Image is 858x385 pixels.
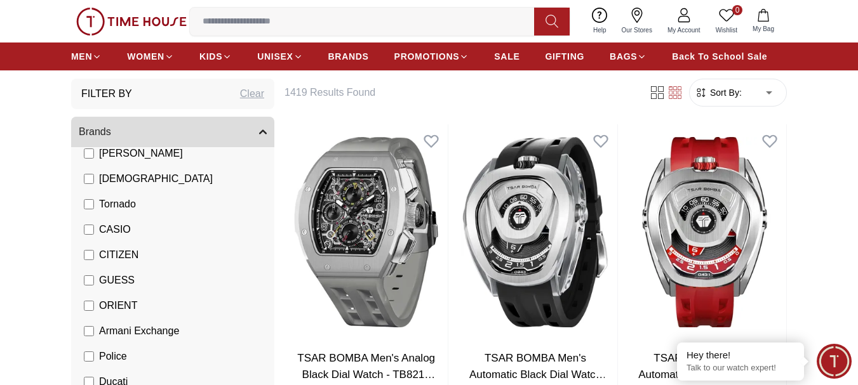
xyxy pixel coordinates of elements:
[84,301,94,311] input: ORIENT
[708,5,745,37] a: 0Wishlist
[687,349,794,362] div: Hey there!
[817,344,852,379] div: Chat Widget
[199,50,222,63] span: KIDS
[285,124,448,340] img: TSAR BOMBA Men's Analog Black Dial Watch - TB8214 C-Grey
[687,363,794,374] p: Talk to our watch expert!
[614,5,660,37] a: Our Stores
[586,5,614,37] a: Help
[127,50,164,63] span: WOMEN
[71,117,274,147] button: Brands
[257,45,302,68] a: UNISEX
[99,273,135,288] span: GUESS
[623,124,786,340] img: TSAR BOMBA Men's Automatic Red Dial Watch - TB8213A-04 SET
[662,25,706,35] span: My Account
[240,86,264,101] div: Clear
[199,45,232,68] a: KIDS
[71,45,102,68] a: MEN
[732,5,742,15] span: 0
[81,86,132,101] h3: Filter By
[285,85,633,100] h6: 1419 Results Found
[711,25,742,35] span: Wishlist
[84,351,94,362] input: Police
[545,50,584,63] span: GIFTING
[588,25,612,35] span: Help
[672,50,767,63] span: Back To School Sale
[257,50,293,63] span: UNISEX
[84,148,94,159] input: [PERSON_NAME]
[84,250,94,260] input: CITIZEN
[99,247,138,263] span: CITIZEN
[76,8,187,36] img: ...
[99,222,131,237] span: CASIO
[99,298,137,313] span: ORIENT
[494,45,519,68] a: SALE
[745,6,782,36] button: My Bag
[99,323,179,339] span: Armani Exchange
[84,174,94,184] input: [DEMOGRAPHIC_DATA]
[328,50,369,63] span: BRANDS
[79,124,111,140] span: Brands
[545,45,584,68] a: GIFTING
[84,225,94,235] input: CASIO
[127,45,174,68] a: WOMEN
[394,50,460,63] span: PROMOTIONS
[453,124,617,340] img: TSAR BOMBA Men's Automatic Black Dial Watch - TB8213A-06 SET
[610,50,637,63] span: BAGS
[99,349,127,364] span: Police
[99,197,136,212] span: Tornado
[71,50,92,63] span: MEN
[394,45,469,68] a: PROMOTIONS
[99,146,183,161] span: [PERSON_NAME]
[707,86,742,99] span: Sort By:
[610,45,647,68] a: BAGS
[695,86,742,99] button: Sort By:
[672,45,767,68] a: Back To School Sale
[747,24,779,34] span: My Bag
[617,25,657,35] span: Our Stores
[328,45,369,68] a: BRANDS
[99,171,213,186] span: [DEMOGRAPHIC_DATA]
[84,199,94,209] input: Tornado
[494,50,519,63] span: SALE
[84,275,94,285] input: GUESS
[84,326,94,336] input: Armani Exchange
